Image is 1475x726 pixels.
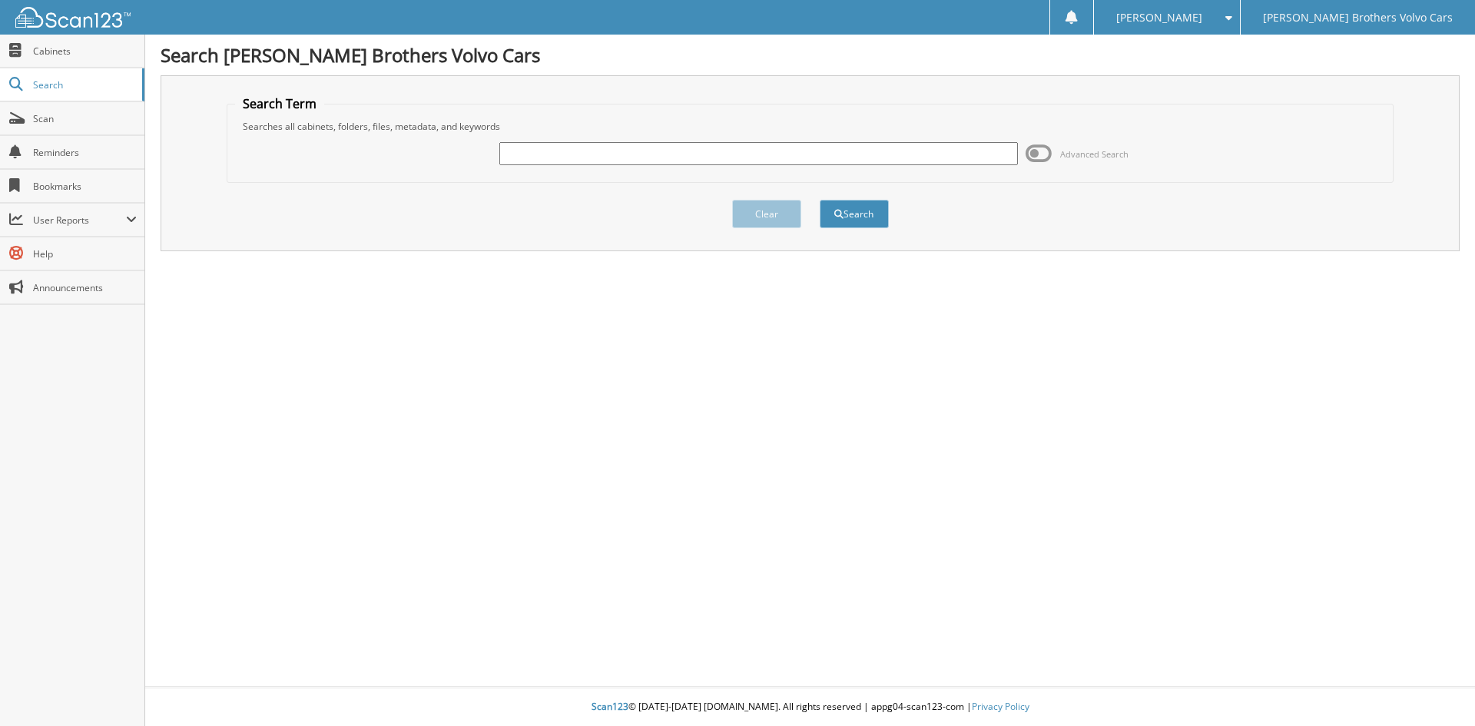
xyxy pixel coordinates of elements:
[33,180,137,193] span: Bookmarks
[972,700,1029,713] a: Privacy Policy
[33,214,126,227] span: User Reports
[33,112,137,125] span: Scan
[1060,148,1129,160] span: Advanced Search
[235,120,1386,133] div: Searches all cabinets, folders, files, metadata, and keywords
[161,42,1460,68] h1: Search [PERSON_NAME] Brothers Volvo Cars
[33,78,134,91] span: Search
[1116,13,1202,22] span: [PERSON_NAME]
[592,700,628,713] span: Scan123
[732,200,801,228] button: Clear
[15,7,131,28] img: scan123-logo-white.svg
[33,247,137,260] span: Help
[33,45,137,58] span: Cabinets
[145,688,1475,726] div: © [DATE]-[DATE] [DOMAIN_NAME]. All rights reserved | appg04-scan123-com |
[1263,13,1453,22] span: [PERSON_NAME] Brothers Volvo Cars
[1398,652,1475,726] iframe: Chat Widget
[235,95,324,112] legend: Search Term
[33,281,137,294] span: Announcements
[33,146,137,159] span: Reminders
[820,200,889,228] button: Search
